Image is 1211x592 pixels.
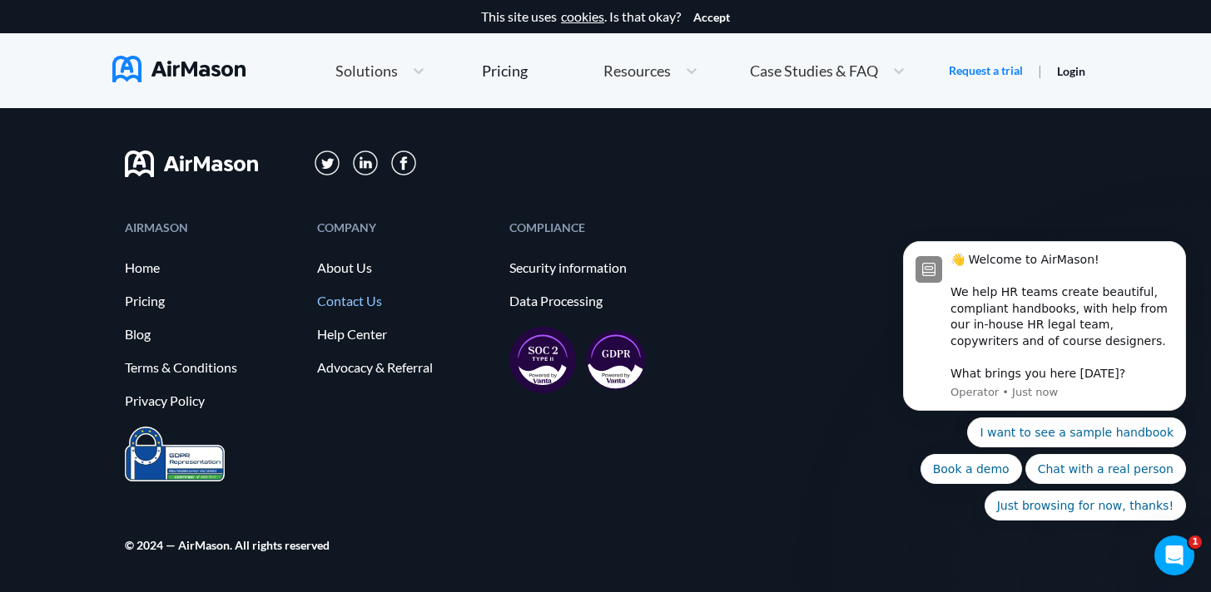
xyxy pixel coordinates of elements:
[482,63,528,78] div: Pricing
[509,294,685,308] a: Data Processing
[693,11,730,24] button: Accept cookies
[561,9,604,24] a: cookies
[878,226,1211,530] iframe: Intercom notifications message
[317,260,493,275] a: About Us
[750,63,878,78] span: Case Studies & FAQ
[353,150,379,176] img: svg+xml;base64,PD94bWwgdmVyc2lvbj0iMS4wIiBlbmNvZGluZz0iVVRGLTgiPz4KPHN2ZyB3aWR0aD0iMzFweCIgaGVpZ2...
[317,360,493,375] a: Advocacy & Referral
[125,327,300,342] a: Blog
[1057,64,1085,78] a: Login
[317,327,493,342] a: Help Center
[509,260,685,275] a: Security information
[1038,62,1042,78] span: |
[125,222,300,233] div: AIRMASON
[112,56,246,82] img: AirMason Logo
[125,294,300,308] a: Pricing
[482,56,528,86] a: Pricing
[509,327,576,393] img: soc2-17851990f8204ed92eb8cdb2d5e8da73.svg
[603,63,671,78] span: Resources
[125,150,258,177] img: svg+xml;base64,PHN2ZyB3aWR0aD0iMTYwIiBoZWlnaHQ9IjMyIiB2aWV3Qm94PSIwIDAgMTYwIDMyIiBmaWxsPSJub25lIi...
[1154,535,1194,575] iframe: Intercom live chat
[335,63,398,78] span: Solutions
[125,393,300,408] a: Privacy Policy
[317,222,493,233] div: COMPANY
[125,427,225,482] img: prighter-certificate-eu-7c0b0bead1821e86115914626e15d079.png
[125,360,300,375] a: Terms & Conditions
[586,330,646,390] img: gdpr-98ea35551734e2af8fd9405dbdaf8c18.svg
[949,62,1023,79] a: Request a trial
[315,150,340,176] img: svg+xml;base64,PD94bWwgdmVyc2lvbj0iMS4wIiBlbmNvZGluZz0iVVRGLTgiPz4KPHN2ZyB3aWR0aD0iMzFweCIgaGVpZ2...
[1189,535,1202,549] span: 1
[125,540,330,550] div: © 2024 — AirMason. All rights reserved
[317,294,493,308] a: Contact Us
[125,260,300,275] a: Home
[391,150,416,175] img: svg+xml;base64,PD94bWwgdmVyc2lvbj0iMS4wIiBlbmNvZGluZz0iVVRGLTgiPz4KPHN2ZyB3aWR0aD0iMzBweCIgaGVpZ2...
[509,222,685,233] div: COMPLIANCE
